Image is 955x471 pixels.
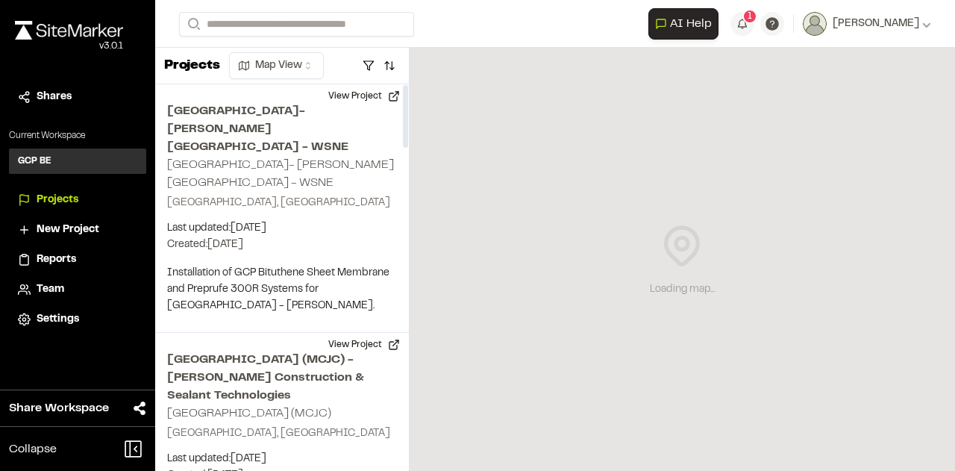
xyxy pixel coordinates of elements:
img: rebrand.png [15,21,123,40]
button: View Project [319,333,409,357]
a: Settings [18,311,137,328]
span: AI Help [670,15,712,33]
button: 1 [730,12,754,36]
span: Shares [37,89,72,105]
button: Open AI Assistant [648,8,718,40]
span: Collapse [9,440,57,458]
span: Projects [37,192,78,208]
a: Projects [18,192,137,208]
span: [PERSON_NAME] [833,16,919,32]
button: [PERSON_NAME] [803,12,931,36]
h2: [GEOGRAPHIC_DATA] (MCJC) [167,408,331,419]
span: 1 [748,10,752,23]
button: View Project [319,84,409,108]
span: Share Workspace [9,399,109,417]
p: [GEOGRAPHIC_DATA], [GEOGRAPHIC_DATA] [167,425,397,442]
p: Created: [DATE] [167,237,397,253]
a: Team [18,281,137,298]
p: Last updated: [DATE] [167,451,397,467]
a: Reports [18,252,137,268]
span: Settings [37,311,79,328]
p: Projects [164,56,220,76]
button: Search [179,12,206,37]
h3: GCP BE [18,155,51,168]
span: New Project [37,222,99,238]
div: Oh geez...please don't... [15,40,123,53]
p: Installation of GCP Bituthene Sheet Membrane and Preprufe 300R Systems for [GEOGRAPHIC_DATA] - [P... [167,265,397,314]
p: Last updated: [DATE] [167,220,397,237]
span: Team [37,281,64,298]
span: Reports [37,252,76,268]
img: User [803,12,827,36]
h2: [GEOGRAPHIC_DATA] (MCJC) - [PERSON_NAME] Construction & Sealant Technologies [167,351,397,405]
a: New Project [18,222,137,238]
h2: [GEOGRAPHIC_DATA]- [PERSON_NAME][GEOGRAPHIC_DATA] - WSNE [167,102,397,156]
div: Open AI Assistant [648,8,724,40]
div: Loading map... [650,281,715,298]
a: Shares [18,89,137,105]
p: Current Workspace [9,129,146,143]
h2: [GEOGRAPHIC_DATA]- [PERSON_NAME][GEOGRAPHIC_DATA] - WSNE [167,160,394,188]
p: [GEOGRAPHIC_DATA], [GEOGRAPHIC_DATA] [167,195,397,211]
